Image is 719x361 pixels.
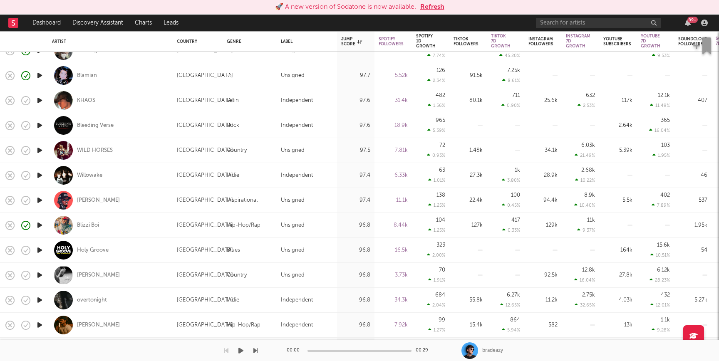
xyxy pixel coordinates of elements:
div: 407 [678,96,707,106]
div: 12.01 % [650,302,670,308]
div: Country [227,270,247,280]
div: 1k [515,168,520,173]
button: Refresh [420,2,444,12]
div: 8.9k [584,193,595,198]
div: 92.5k [528,270,558,280]
a: Dashboard [27,15,67,31]
div: 28.23 % [650,277,670,283]
a: [PERSON_NAME] [77,272,120,279]
div: 1.95k [678,220,707,230]
div: 54 [678,245,707,255]
div: 1.56 % [428,103,445,108]
div: 402 [660,193,670,198]
a: Holy Groove [77,247,109,254]
div: 323 [436,242,445,248]
div: [GEOGRAPHIC_DATA] [177,146,233,156]
div: 11.2k [528,295,558,305]
div: 0.45 % [502,203,520,208]
div: Independent [281,121,313,131]
div: 16.04 % [649,128,670,133]
div: 12.65 % [500,302,520,308]
div: 2.64k [603,121,632,131]
div: 97.4 [341,171,370,180]
div: Country [177,39,214,44]
div: 864 [510,317,520,323]
div: 21.49 % [575,153,595,158]
input: Search for artists [536,18,661,28]
div: 1.25 % [428,227,445,233]
div: 129k [528,220,558,230]
a: Leads [158,15,184,31]
div: 10.22 % [575,178,595,183]
div: 632 [586,93,595,98]
div: 7.74 % [427,53,445,58]
div: overtonight [77,297,107,304]
div: Latin [227,96,239,106]
div: 8.61 % [502,78,520,83]
div: Unsigned [281,245,305,255]
div: 2.68k [581,168,595,173]
div: Hip-Hop/Rap [227,320,260,330]
div: 72 [439,143,445,148]
div: 22.4k [454,195,483,205]
div: 1.01 % [428,178,445,183]
div: Tiktok Followers [454,37,479,47]
div: 2.04 % [427,302,445,308]
a: [PERSON_NAME] [77,197,120,204]
div: [GEOGRAPHIC_DATA] [177,71,233,81]
div: 2.00 % [427,252,445,258]
div: 5.94 % [502,327,520,333]
div: 27.8k [603,270,632,280]
div: 6.03k [581,143,595,148]
div: YouTube Subscribers [603,37,631,47]
div: 96.8 [341,295,370,305]
div: 2.34 % [427,78,445,83]
div: Willowake [77,172,102,179]
div: 3.80 % [502,178,520,183]
div: 0.93 % [427,153,445,158]
div: 97.7 [341,71,370,81]
div: Artist [52,39,164,44]
div: Independent [281,96,313,106]
a: Blizzi Boi [77,222,99,229]
div: 11.1k [379,195,408,205]
div: 9.28 % [652,327,670,333]
div: Tiktok 7D Growth [491,34,511,49]
div: 1.48k [454,146,483,156]
div: 5.27k [678,295,707,305]
div: 138 [436,193,445,198]
div: Genre [227,39,268,44]
div: 164k [603,245,632,255]
div: 10.51 % [650,252,670,258]
div: Rock [227,121,239,131]
div: [GEOGRAPHIC_DATA] [177,121,233,131]
div: 45.20 % [499,53,520,58]
div: 1.25 % [428,203,445,208]
div: 96.8 [341,320,370,330]
div: 0.90 % [501,103,520,108]
a: Blamian [77,72,97,79]
div: 6.27k [507,292,520,298]
div: 46 [678,171,707,180]
div: Jump Score [341,37,362,47]
div: Indie [227,171,239,180]
div: 9.37 % [577,227,595,233]
div: 96.8 [341,245,370,255]
div: 12.8k [582,267,595,273]
div: 97.4 [341,195,370,205]
div: Unsigned [281,195,305,205]
div: 11.49 % [650,103,670,108]
a: KHAOS [77,97,95,104]
div: Indie [227,295,239,305]
div: Country [227,146,247,156]
div: 55.8k [454,295,483,305]
div: Blues [227,245,240,255]
div: 2.53 % [578,103,595,108]
div: 104 [436,218,445,223]
div: 1.91 % [428,277,445,283]
div: Hip-Hop/Rap [227,220,260,230]
div: 0.33 % [502,227,520,233]
div: 96.8 [341,220,370,230]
